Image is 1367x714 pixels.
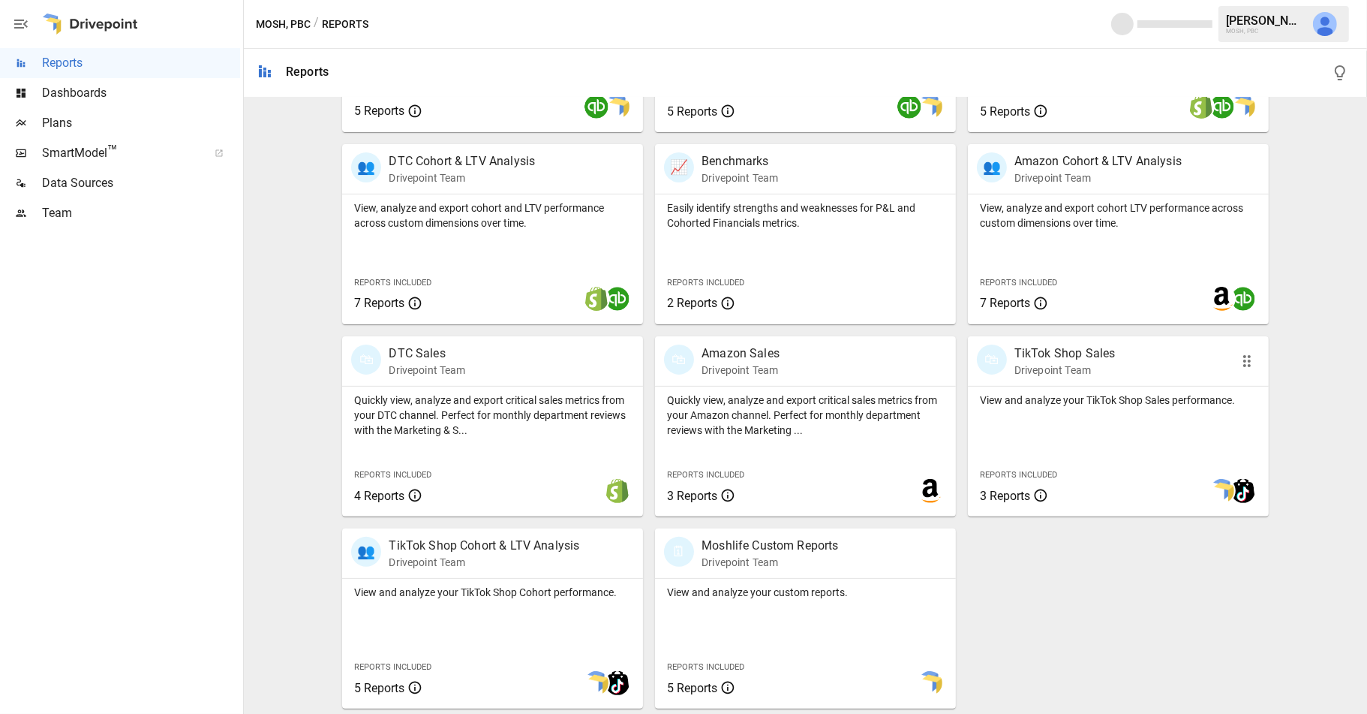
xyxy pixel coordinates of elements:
[702,537,838,555] p: Moshlife Custom Reports
[667,200,944,230] p: Easily identify strengths and weaknesses for P&L and Cohorted Financials metrics.
[667,681,717,695] span: 5 Reports
[1210,479,1234,503] img: smart model
[351,152,381,182] div: 👥
[664,152,694,182] div: 📈
[1231,479,1255,503] img: tiktok
[667,470,744,480] span: Reports Included
[1304,3,1346,45] button: Jeff Gamsey
[286,65,329,79] div: Reports
[980,278,1057,288] span: Reports Included
[351,537,381,567] div: 👥
[980,296,1030,310] span: 7 Reports
[1210,287,1234,311] img: amazon
[980,489,1030,503] span: 3 Reports
[918,479,942,503] img: amazon
[107,142,118,161] span: ™
[897,95,921,119] img: quickbooks
[667,585,944,600] p: View and analyze your custom reports.
[42,174,240,192] span: Data Sources
[389,152,535,170] p: DTC Cohort & LTV Analysis
[980,470,1057,480] span: Reports Included
[664,345,694,375] div: 🛍
[605,95,629,119] img: smart model
[389,363,465,378] p: Drivepoint Team
[256,15,311,34] button: MOSH, PBC
[667,393,944,438] p: Quickly view, analyze and export critical sales metrics from your Amazon channel. Perfect for mon...
[605,671,629,695] img: tiktok
[1226,28,1304,35] div: MOSH, PBC
[702,345,780,363] p: Amazon Sales
[389,555,579,570] p: Drivepoint Team
[42,84,240,102] span: Dashboards
[1231,287,1255,311] img: quickbooks
[354,104,404,118] span: 5 Reports
[667,662,744,672] span: Reports Included
[42,114,240,132] span: Plans
[667,278,744,288] span: Reports Included
[351,345,381,375] div: 🛍
[977,152,1007,182] div: 👥
[702,170,778,185] p: Drivepoint Team
[980,200,1257,230] p: View, analyze and export cohort LTV performance across custom dimensions over time.
[389,345,465,363] p: DTC Sales
[354,662,431,672] span: Reports Included
[918,671,942,695] img: smart model
[354,278,431,288] span: Reports Included
[667,104,717,119] span: 5 Reports
[354,296,404,310] span: 7 Reports
[605,479,629,503] img: shopify
[354,470,431,480] span: Reports Included
[354,681,404,695] span: 5 Reports
[354,200,631,230] p: View, analyze and export cohort and LTV performance across custom dimensions over time.
[667,296,717,310] span: 2 Reports
[1014,363,1116,378] p: Drivepoint Team
[42,54,240,72] span: Reports
[584,671,608,695] img: smart model
[1189,95,1213,119] img: shopify
[667,489,717,503] span: 3 Reports
[354,585,631,600] p: View and analyze your TikTok Shop Cohort performance.
[389,537,579,555] p: TikTok Shop Cohort & LTV Analysis
[42,204,240,222] span: Team
[702,555,838,570] p: Drivepoint Team
[980,393,1257,408] p: View and analyze your TikTok Shop Sales performance.
[664,537,694,567] div: 🗓
[1014,170,1182,185] p: Drivepoint Team
[42,144,198,162] span: SmartModel
[977,345,1007,375] div: 🛍
[605,287,629,311] img: quickbooks
[1313,12,1337,36] img: Jeff Gamsey
[702,152,778,170] p: Benchmarks
[702,363,780,378] p: Drivepoint Team
[1014,345,1116,363] p: TikTok Shop Sales
[314,15,319,34] div: /
[584,95,608,119] img: quickbooks
[980,104,1030,119] span: 5 Reports
[1210,95,1234,119] img: quickbooks
[1231,95,1255,119] img: smart model
[354,489,404,503] span: 4 Reports
[1014,152,1182,170] p: Amazon Cohort & LTV Analysis
[389,170,535,185] p: Drivepoint Team
[584,287,608,311] img: shopify
[918,95,942,119] img: smart model
[1226,14,1304,28] div: [PERSON_NAME]
[354,393,631,438] p: Quickly view, analyze and export critical sales metrics from your DTC channel. Perfect for monthl...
